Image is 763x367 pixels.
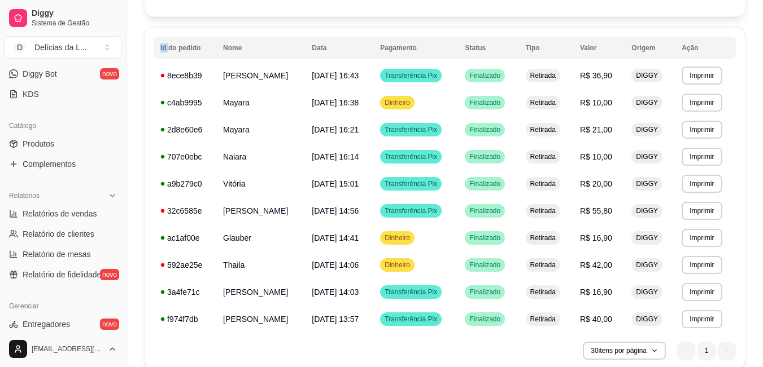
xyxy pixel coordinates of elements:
[32,19,117,28] span: Sistema de Gestão
[23,319,70,330] span: Entregadores
[573,37,625,59] th: Valor
[634,125,660,134] span: DIGGY
[32,344,103,353] span: [EMAIL_ADDRESS][DOMAIN_NAME]
[580,260,612,269] span: R$ 42,00
[5,135,121,153] a: Produtos
[682,67,722,85] button: Imprimir
[528,206,558,215] span: Retirada
[23,228,94,240] span: Relatório de clientes
[682,202,722,220] button: Imprimir
[682,94,722,112] button: Imprimir
[682,283,722,301] button: Imprimir
[382,206,439,215] span: Transferência Pix
[23,89,39,100] span: KDS
[312,206,359,215] span: [DATE] 14:56
[580,315,612,324] span: R$ 40,00
[312,233,359,242] span: [DATE] 14:41
[528,233,558,242] span: Retirada
[23,158,76,170] span: Complementos
[580,179,612,188] span: R$ 20,00
[160,124,210,135] div: 2d8e60e6
[154,37,216,59] th: Id do pedido
[580,125,612,134] span: R$ 21,00
[160,97,210,108] div: c4ab9995
[634,315,660,324] span: DIGGY
[9,191,40,200] span: Relatórios
[580,233,612,242] span: R$ 16,90
[23,208,97,219] span: Relatórios de vendas
[682,121,722,139] button: Imprimir
[675,37,736,59] th: Ação
[216,170,305,197] td: Vitória
[216,197,305,224] td: [PERSON_NAME]
[580,206,612,215] span: R$ 55,80
[216,306,305,333] td: [PERSON_NAME]
[528,288,558,297] span: Retirada
[312,71,359,80] span: [DATE] 16:43
[32,8,117,19] span: Diggy
[467,315,503,324] span: Finalizado
[467,179,503,188] span: Finalizado
[382,233,412,242] span: Dinheiro
[467,206,503,215] span: Finalizado
[305,37,373,59] th: Data
[682,256,722,274] button: Imprimir
[528,179,558,188] span: Retirada
[682,229,722,247] button: Imprimir
[528,125,558,134] span: Retirada
[382,71,439,80] span: Transferência Pix
[528,315,558,324] span: Retirada
[160,151,210,162] div: 707e0ebc
[467,125,503,134] span: Finalizado
[160,313,210,325] div: f974f7db
[519,37,573,59] th: Tipo
[160,286,210,298] div: 3a4fe71c
[23,138,54,149] span: Produtos
[312,260,359,269] span: [DATE] 14:06
[382,315,439,324] span: Transferência Pix
[625,37,675,59] th: Origem
[312,125,359,134] span: [DATE] 16:21
[216,251,305,278] td: Thaila
[14,42,25,53] span: D
[682,148,722,166] button: Imprimir
[312,288,359,297] span: [DATE] 14:03
[697,342,716,360] li: pagination item 1 active
[34,42,87,53] div: Delícias da L ...
[382,152,439,161] span: Transferência Pix
[160,232,210,244] div: ac1af00e
[634,98,660,107] span: DIGGY
[5,205,121,223] a: Relatórios de vendas
[23,249,91,260] span: Relatório de mesas
[373,37,458,59] th: Pagamento
[634,288,660,297] span: DIGGY
[467,152,503,161] span: Finalizado
[5,85,121,103] a: KDS
[5,335,121,362] button: [EMAIL_ADDRESS][DOMAIN_NAME]
[5,297,121,315] div: Gerenciar
[682,310,722,328] button: Imprimir
[160,178,210,189] div: a9b279c0
[583,342,666,360] button: 30itens por página
[634,233,660,242] span: DIGGY
[5,117,121,135] div: Catálogo
[382,179,439,188] span: Transferência Pix
[382,260,412,269] span: Dinheiro
[580,152,612,161] span: R$ 10,00
[467,233,503,242] span: Finalizado
[634,206,660,215] span: DIGGY
[5,315,121,333] a: Entregadoresnovo
[5,266,121,284] a: Relatório de fidelidadenovo
[160,70,210,81] div: 8ece8b39
[467,71,503,80] span: Finalizado
[528,71,558,80] span: Retirada
[216,62,305,89] td: [PERSON_NAME]
[634,71,660,80] span: DIGGY
[23,68,57,79] span: Diggy Bot
[458,37,518,59] th: Status
[672,336,742,365] nav: pagination navigation
[580,98,612,107] span: R$ 10,00
[467,260,503,269] span: Finalizado
[160,205,210,216] div: 32c6585e
[5,5,121,32] a: DiggySistema de Gestão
